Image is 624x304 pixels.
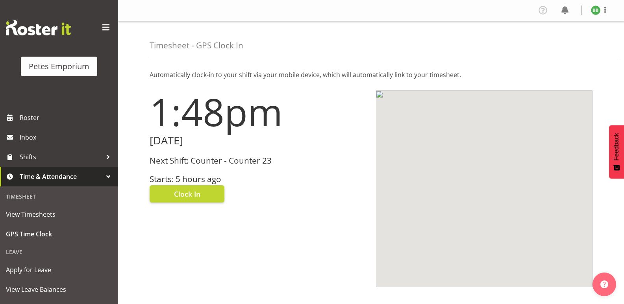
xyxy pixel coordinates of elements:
span: Time & Attendance [20,171,102,182]
span: View Timesheets [6,208,112,220]
h3: Starts: 5 hours ago [150,175,367,184]
button: Feedback - Show survey [609,125,624,179]
span: GPS Time Clock [6,228,112,240]
h3: Next Shift: Counter - Counter 23 [150,156,367,165]
h4: Timesheet - GPS Clock In [150,41,243,50]
span: Apply for Leave [6,264,112,276]
span: Roster [20,112,114,123]
div: Leave [2,244,116,260]
img: Rosterit website logo [6,20,71,35]
button: Clock In [150,185,224,203]
span: Shifts [20,151,102,163]
img: beena-bist9974.jpg [591,6,600,15]
span: Feedback [613,133,620,160]
span: Inbox [20,131,114,143]
span: View Leave Balances [6,284,112,295]
div: Petes Emporium [29,61,89,72]
a: Apply for Leave [2,260,116,280]
a: GPS Time Clock [2,224,116,244]
img: help-xxl-2.png [600,280,608,288]
a: View Timesheets [2,205,116,224]
a: View Leave Balances [2,280,116,299]
p: Automatically clock-in to your shift via your mobile device, which will automatically link to you... [150,70,593,79]
h1: 1:48pm [150,90,367,133]
div: Timesheet [2,188,116,205]
span: Clock In [174,189,200,199]
h2: [DATE] [150,134,367,147]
